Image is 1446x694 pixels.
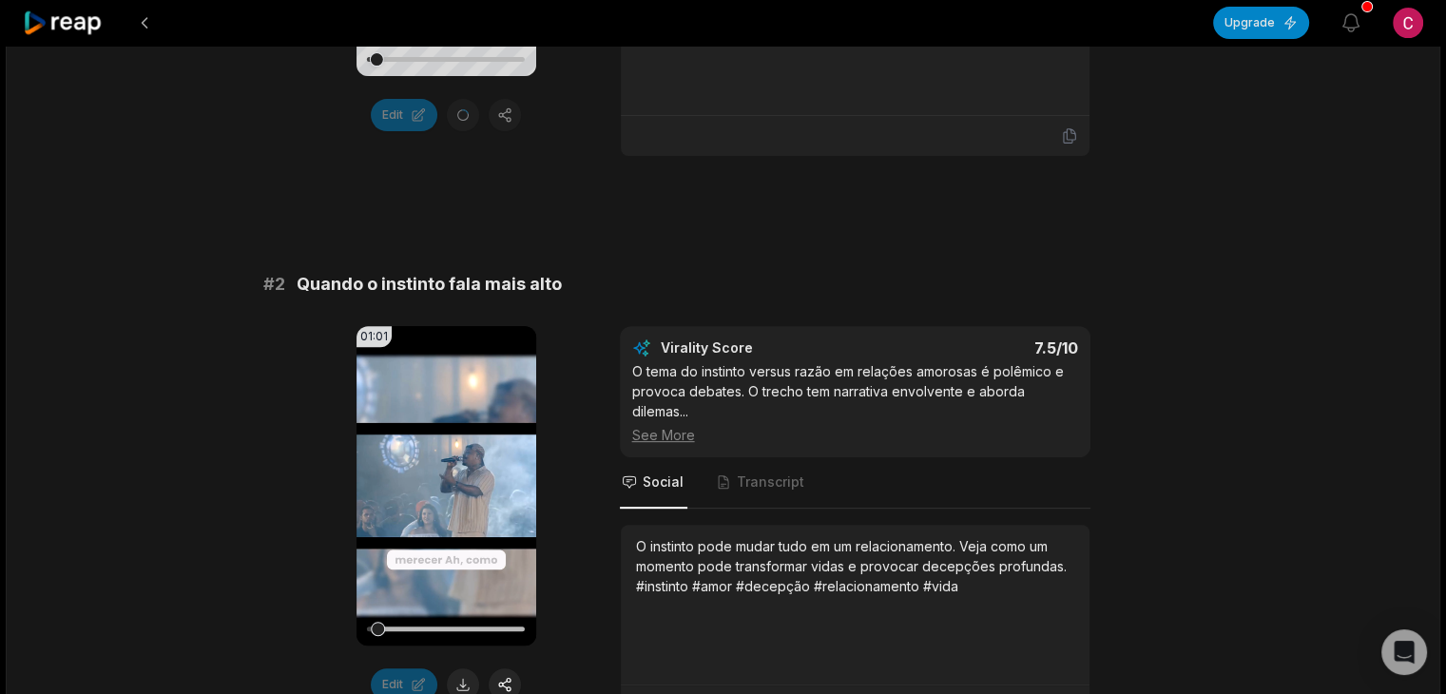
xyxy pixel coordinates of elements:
[620,457,1090,509] nav: Tabs
[357,326,536,646] video: Your browser does not support mp4 format.
[737,472,804,492] span: Transcript
[661,338,865,357] div: Virality Score
[632,425,1078,445] div: See More
[371,99,437,131] button: Edit
[632,361,1078,445] div: O tema do instinto versus razão em relações amorosas é polêmico e provoca debates. O trecho tem n...
[1213,7,1309,39] button: Upgrade
[643,472,684,492] span: Social
[297,271,562,298] span: Quando o instinto fala mais alto
[1381,629,1427,675] div: Open Intercom Messenger
[874,338,1078,357] div: 7.5 /10
[636,536,1074,596] div: O instinto pode mudar tudo em um relacionamento. Veja como um momento pode transformar vidas e pr...
[263,271,285,298] span: # 2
